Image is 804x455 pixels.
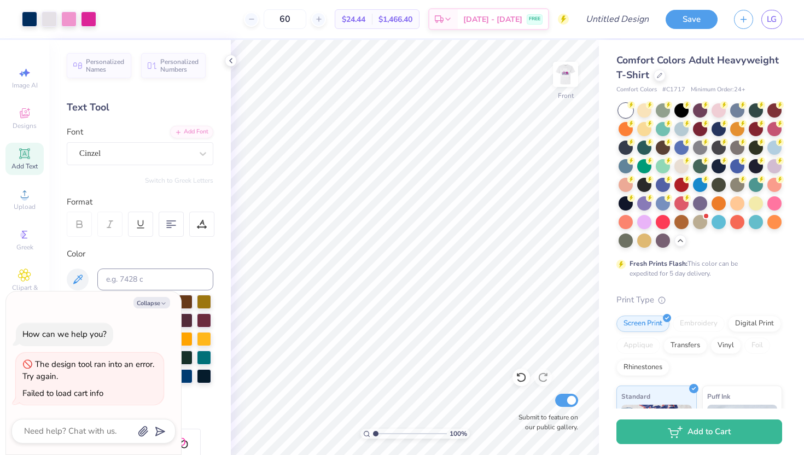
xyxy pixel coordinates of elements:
[14,202,36,211] span: Upload
[160,58,199,73] span: Personalized Numbers
[22,329,107,340] div: How can we help you?
[22,388,103,399] div: Failed to load cart info
[558,91,574,101] div: Front
[512,412,578,432] label: Submit to feature on our public gallery.
[67,196,214,208] div: Format
[555,63,576,85] img: Front
[621,390,650,402] span: Standard
[616,419,782,444] button: Add to Cart
[133,297,170,308] button: Collapse
[616,337,660,354] div: Applique
[67,126,83,138] label: Font
[529,15,540,23] span: FREE
[450,429,467,439] span: 100 %
[11,162,38,171] span: Add Text
[744,337,770,354] div: Foil
[761,10,782,29] a: LG
[673,316,725,332] div: Embroidery
[264,9,306,29] input: – –
[662,85,685,95] span: # C1717
[630,259,688,268] strong: Fresh Prints Flash:
[86,58,125,73] span: Personalized Names
[342,14,365,25] span: $24.44
[710,337,741,354] div: Vinyl
[616,316,669,332] div: Screen Print
[707,390,730,402] span: Puff Ink
[577,8,657,30] input: Untitled Design
[616,359,669,376] div: Rhinestones
[616,54,779,81] span: Comfort Colors Adult Heavyweight T-Shirt
[767,13,777,26] span: LG
[728,316,781,332] div: Digital Print
[67,100,213,115] div: Text Tool
[5,283,44,301] span: Clipart & logos
[666,10,718,29] button: Save
[616,294,782,306] div: Print Type
[97,269,213,290] input: e.g. 7428 c
[616,85,657,95] span: Comfort Colors
[378,14,412,25] span: $1,466.40
[170,126,213,138] div: Add Font
[145,176,213,185] button: Switch to Greek Letters
[691,85,745,95] span: Minimum Order: 24 +
[663,337,707,354] div: Transfers
[12,81,38,90] span: Image AI
[13,121,37,130] span: Designs
[463,14,522,25] span: [DATE] - [DATE]
[630,259,764,278] div: This color can be expedited for 5 day delivery.
[22,359,154,382] div: The design tool ran into an error. Try again.
[16,243,33,252] span: Greek
[67,248,213,260] div: Color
